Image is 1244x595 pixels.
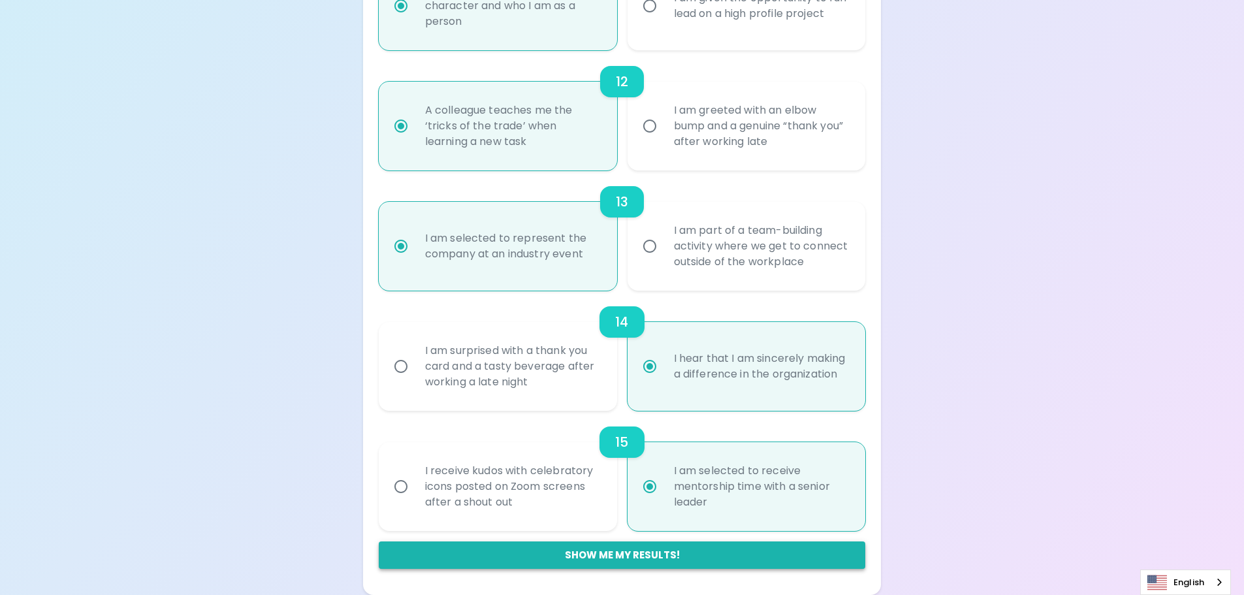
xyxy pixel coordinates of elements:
[1141,570,1230,594] a: English
[616,191,628,212] h6: 13
[615,432,628,453] h6: 15
[379,50,866,170] div: choice-group-check
[379,170,866,291] div: choice-group-check
[616,71,628,92] h6: 12
[663,447,859,526] div: I am selected to receive mentorship time with a senior leader
[1140,570,1231,595] aside: Language selected: English
[615,312,628,332] h6: 14
[379,291,866,411] div: choice-group-check
[663,87,859,165] div: I am greeted with an elbow bump and a genuine “thank you” after working late
[415,87,610,165] div: A colleague teaches me the ‘tricks of the trade’ when learning a new task
[663,335,859,398] div: I hear that I am sincerely making a difference in the organization
[415,327,610,406] div: I am surprised with a thank you card and a tasty beverage after working a late night
[415,215,610,278] div: I am selected to represent the company at an industry event
[379,411,866,531] div: choice-group-check
[379,541,866,569] button: Show me my results!
[1140,570,1231,595] div: Language
[415,447,610,526] div: I receive kudos with celebratory icons posted on Zoom screens after a shout out
[663,207,859,285] div: I am part of a team-building activity where we get to connect outside of the workplace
